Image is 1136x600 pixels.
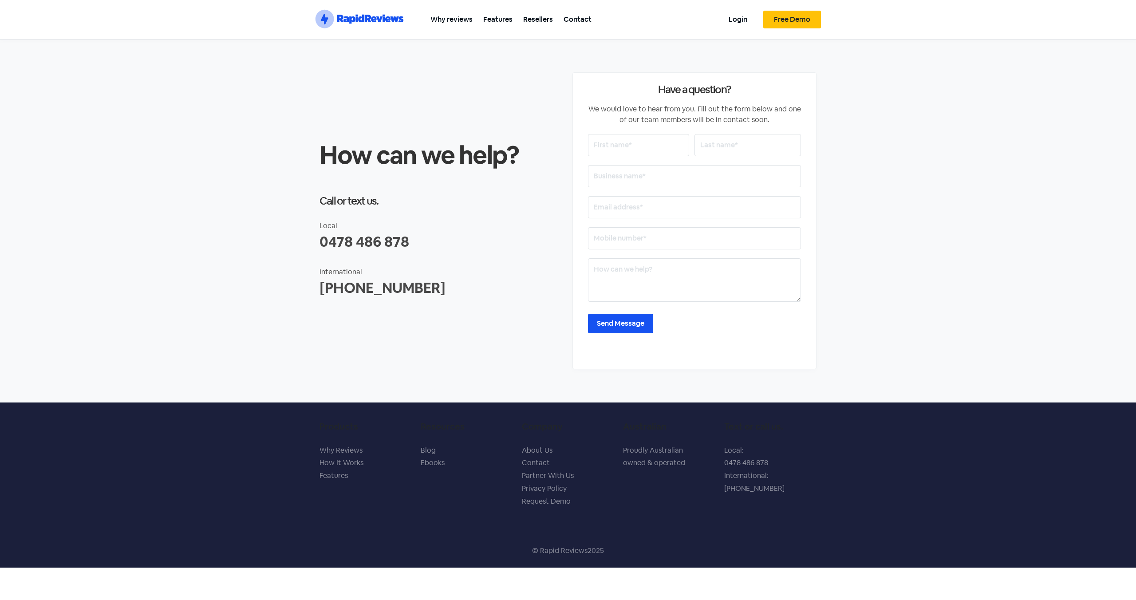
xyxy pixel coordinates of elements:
input: Email address* [588,196,801,218]
a: Why Reviews [319,446,363,455]
div: 0478 486 878 [319,231,564,253]
a: Why reviews [425,9,478,29]
input: Mobile number* [588,227,801,249]
p: Local: 0478 486 878 International: [PHONE_NUMBER] [724,444,816,495]
input: First name* [588,134,689,156]
a: Ebooks [421,458,445,467]
h5: Australian [623,421,715,432]
a: Privacy Policy [522,484,567,493]
p: © Rapid Reviews [532,545,588,556]
a: Partner With Us [522,471,574,480]
input: Business name* [588,165,801,187]
a: Blog [421,446,436,455]
div: Local [319,221,564,231]
div: We would love to hear from you. Fill out the form below and one of our team members will be in co... [588,104,801,125]
h2: Have a question? [588,84,801,95]
div: 2025 [588,545,604,556]
a: Resellers [518,9,558,29]
div: [PHONE_NUMBER] [319,277,564,299]
a: Features [478,9,518,29]
a: How It Works [319,458,363,467]
input: Last name* [694,134,801,156]
div: International [319,267,564,277]
h5: Company [522,421,614,432]
a: About Us [522,446,552,455]
a: Login [723,9,753,29]
h5: Resources [421,421,513,432]
h2: Call or text us. [319,196,564,206]
a: Request Demo [522,497,571,506]
h5: Products [319,421,412,432]
a: Contact [558,9,597,29]
a: Free Demo [763,11,821,28]
p: Proudly Australian owned & operated [623,444,715,470]
a: Features [319,471,348,480]
span: Free Demo [774,16,810,23]
input: Send Message [588,314,653,333]
a: Contact [522,458,550,467]
h5: Text or call us. [724,421,816,432]
h2: How can we help? [319,142,564,167]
